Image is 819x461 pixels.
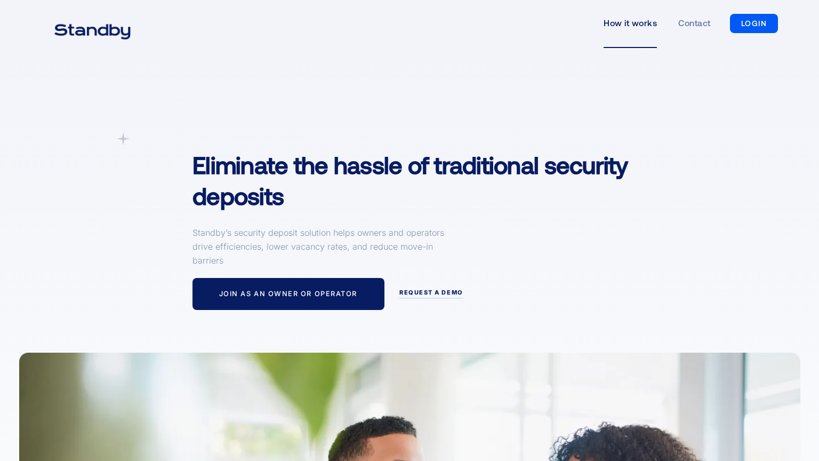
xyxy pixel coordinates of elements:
[192,278,384,310] a: Join as an owner or operator
[192,132,299,143] div: A simpler Deposit Solution
[192,149,692,211] h1: Eliminate the hassle of traditional security deposits
[41,17,144,30] a: home
[219,290,357,298] div: Join as an owner or operator
[192,226,448,267] p: Standby’s security deposit solution helps owners and operators drive efficiencies, lower vacancy ...
[730,14,778,33] a: LOGIN
[399,289,463,297] div: request a demo
[399,289,463,299] a: request a demo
